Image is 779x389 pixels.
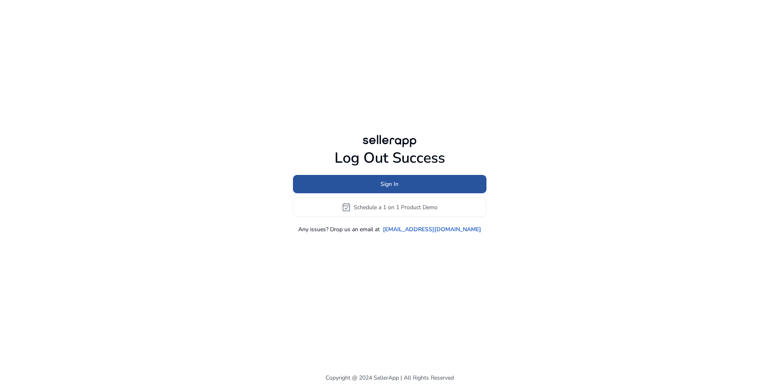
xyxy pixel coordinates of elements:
button: Sign In [293,175,486,193]
h1: Log Out Success [293,149,486,167]
a: [EMAIL_ADDRESS][DOMAIN_NAME] [383,225,481,234]
p: Any issues? Drop us an email at [298,225,380,234]
span: event_available [341,202,351,212]
span: Sign In [381,180,398,188]
button: event_availableSchedule a 1 on 1 Product Demo [293,197,486,217]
